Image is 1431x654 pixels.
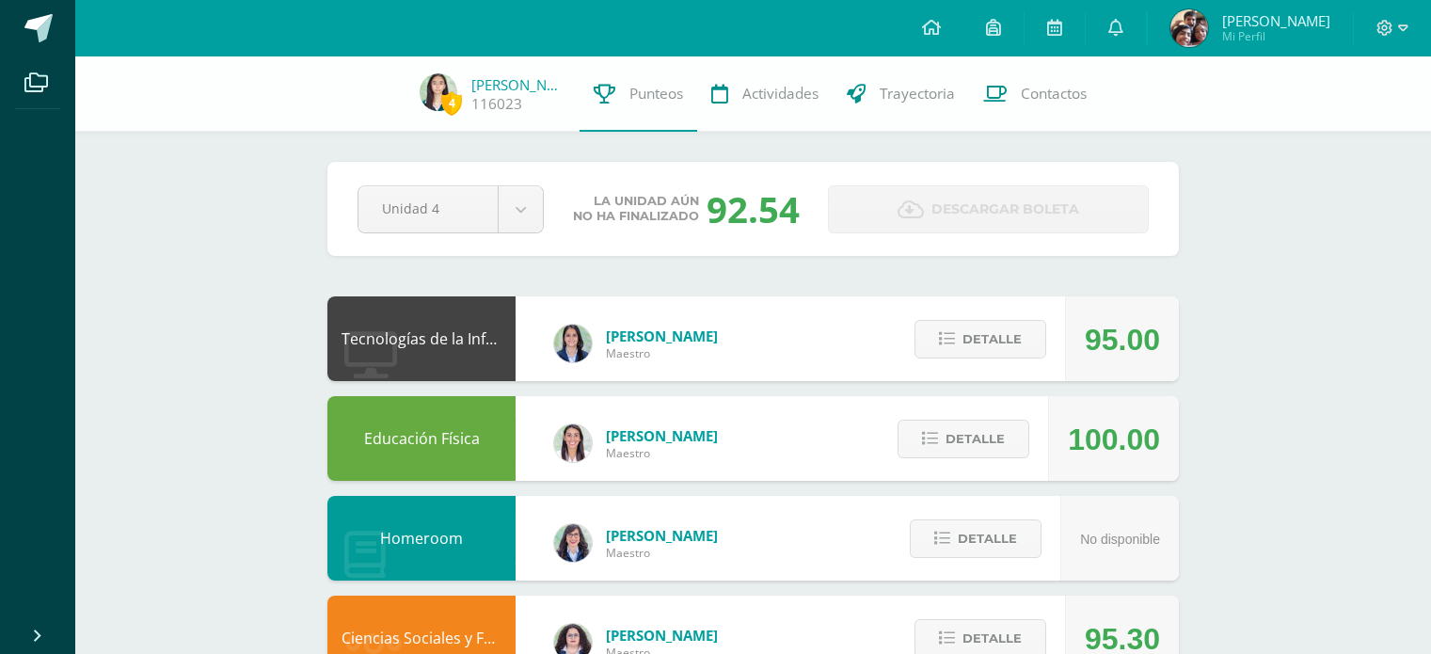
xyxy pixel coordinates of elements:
[420,73,457,111] img: 403bb2e11fc21245f63eedc37d9b59df.png
[931,186,1079,232] span: Descargar boleta
[554,325,592,362] img: 7489ccb779e23ff9f2c3e89c21f82ed0.png
[606,426,718,445] span: [PERSON_NAME]
[606,345,718,361] span: Maestro
[969,56,1101,132] a: Contactos
[629,84,683,104] span: Punteos
[898,420,1029,458] button: Detalle
[1222,11,1330,30] span: [PERSON_NAME]
[1085,297,1160,382] div: 95.00
[606,626,718,645] span: [PERSON_NAME]
[606,545,718,561] span: Maestro
[441,91,462,115] span: 4
[471,94,522,114] a: 116023
[606,327,718,345] span: [PERSON_NAME]
[914,320,1046,359] button: Detalle
[471,75,565,94] a: [PERSON_NAME]
[1170,9,1208,47] img: 2888544038d106339d2fbd494f6dd41f.png
[910,519,1041,558] button: Detalle
[1080,532,1160,547] span: No disponible
[958,521,1017,556] span: Detalle
[606,445,718,461] span: Maestro
[880,84,955,104] span: Trayectoria
[327,396,516,481] div: Educación Física
[1021,84,1087,104] span: Contactos
[1068,397,1160,482] div: 100.00
[580,56,697,132] a: Punteos
[833,56,969,132] a: Trayectoria
[573,194,699,224] span: La unidad aún no ha finalizado
[707,184,800,233] div: 92.54
[742,84,819,104] span: Actividades
[606,526,718,545] span: [PERSON_NAME]
[327,296,516,381] div: Tecnologías de la Información y Comunicación: Computación
[697,56,833,132] a: Actividades
[554,524,592,562] img: 01c6c64f30021d4204c203f22eb207bb.png
[946,422,1005,456] span: Detalle
[1222,28,1330,44] span: Mi Perfil
[962,322,1022,357] span: Detalle
[358,186,543,232] a: Unidad 4
[554,424,592,462] img: 68dbb99899dc55733cac1a14d9d2f825.png
[382,186,474,231] span: Unidad 4
[327,496,516,581] div: Homeroom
